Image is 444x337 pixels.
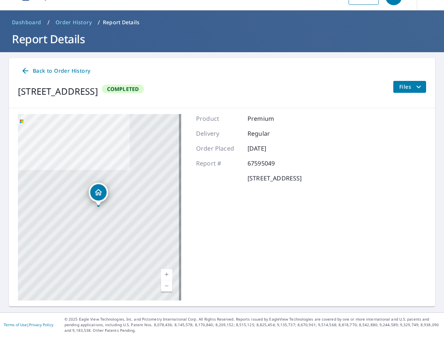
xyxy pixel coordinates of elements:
[9,16,44,28] a: Dashboard
[103,85,144,92] span: Completed
[161,280,172,292] a: Current Level 17, Zoom Out
[4,322,27,327] a: Terms of Use
[18,64,93,78] a: Back to Order History
[12,19,41,26] span: Dashboard
[248,159,292,168] p: 67595049
[53,16,95,28] a: Order History
[29,322,53,327] a: Privacy Policy
[98,18,100,27] li: /
[399,82,423,91] span: Files
[9,16,435,28] nav: breadcrumb
[64,316,440,333] p: © 2025 Eagle View Technologies, Inc. and Pictometry International Corp. All Rights Reserved. Repo...
[196,144,241,153] p: Order Placed
[103,19,139,26] p: Report Details
[4,322,53,327] p: |
[248,114,292,123] p: Premium
[18,85,98,98] div: [STREET_ADDRESS]
[56,19,92,26] span: Order History
[393,81,426,93] button: filesDropdownBtn-67595049
[248,129,292,138] p: Regular
[47,18,50,27] li: /
[89,183,108,206] div: Dropped pin, building 1, Residential property, 491 River Bluff Dr Franklin, TN 37064
[21,66,90,76] span: Back to Order History
[248,174,302,183] p: [STREET_ADDRESS]
[196,114,241,123] p: Product
[9,31,435,47] h1: Report Details
[196,129,241,138] p: Delivery
[196,159,241,168] p: Report #
[161,269,172,280] a: Current Level 17, Zoom In
[248,144,292,153] p: [DATE]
